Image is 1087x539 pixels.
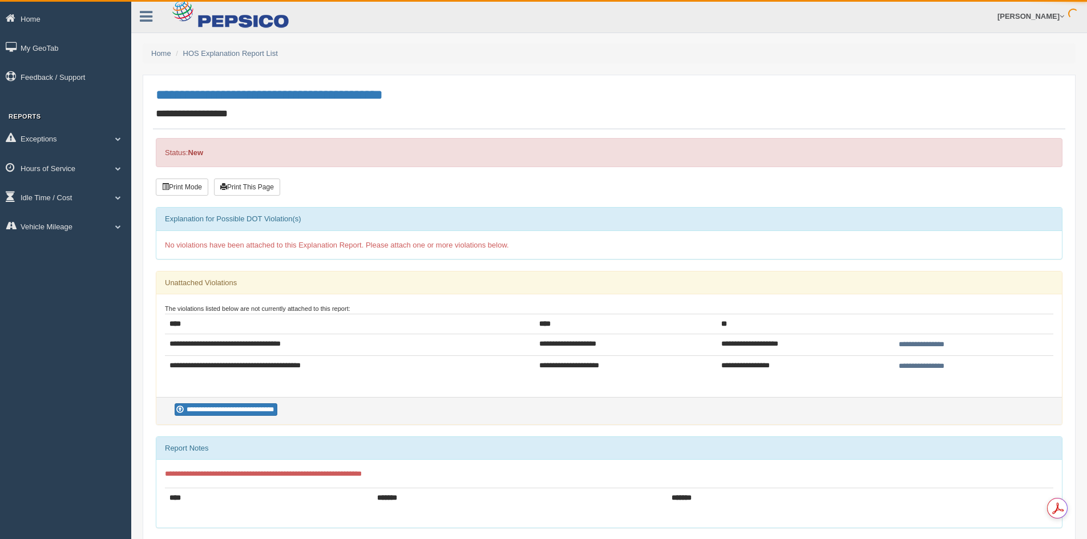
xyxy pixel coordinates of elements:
div: Explanation for Possible DOT Violation(s) [156,208,1062,230]
button: Print This Page [214,179,280,196]
div: Report Notes [156,437,1062,460]
small: The violations listed below are not currently attached to this report: [165,305,350,312]
button: Print Mode [156,179,208,196]
a: Home [151,49,171,58]
div: Unattached Violations [156,271,1062,294]
strong: New [188,148,203,157]
span: No violations have been attached to this Explanation Report. Please attach one or more violations... [165,241,509,249]
div: Status: [156,138,1062,167]
a: HOS Explanation Report List [183,49,278,58]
